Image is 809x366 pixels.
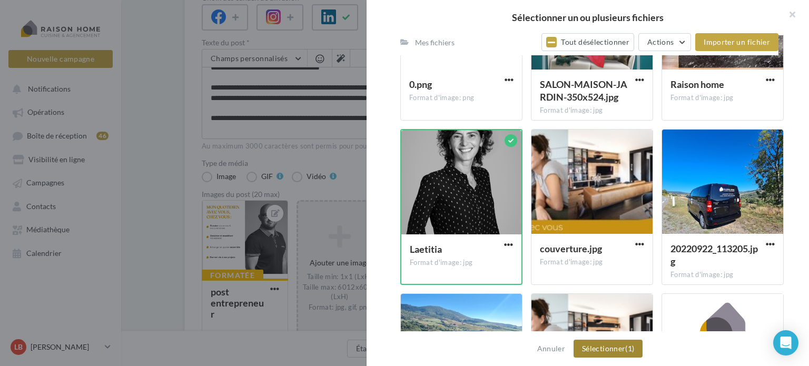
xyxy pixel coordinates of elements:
[773,330,798,355] div: Open Intercom Messenger
[383,13,792,22] h2: Sélectionner un ou plusieurs fichiers
[541,33,634,51] button: Tout désélectionner
[670,78,724,90] span: Raison home
[540,78,627,103] span: SALON-MAISON-JARDIN-350x524.jpg
[410,243,442,255] span: Laetitia
[695,33,778,51] button: Importer un fichier
[409,93,514,103] div: Format d'image: png
[540,258,644,267] div: Format d'image: jpg
[410,258,513,268] div: Format d'image: jpg
[574,340,643,358] button: Sélectionner(1)
[540,243,602,254] span: couverture.jpg
[638,33,691,51] button: Actions
[647,37,674,46] span: Actions
[625,344,634,353] span: (1)
[540,106,644,115] div: Format d'image: jpg
[670,270,775,280] div: Format d'image: jpg
[415,37,455,48] div: Mes fichiers
[670,243,758,267] span: 20220922_113205.jpg
[670,93,775,103] div: Format d'image: jpg
[533,342,569,355] button: Annuler
[409,78,432,90] span: 0.png
[704,37,770,46] span: Importer un fichier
